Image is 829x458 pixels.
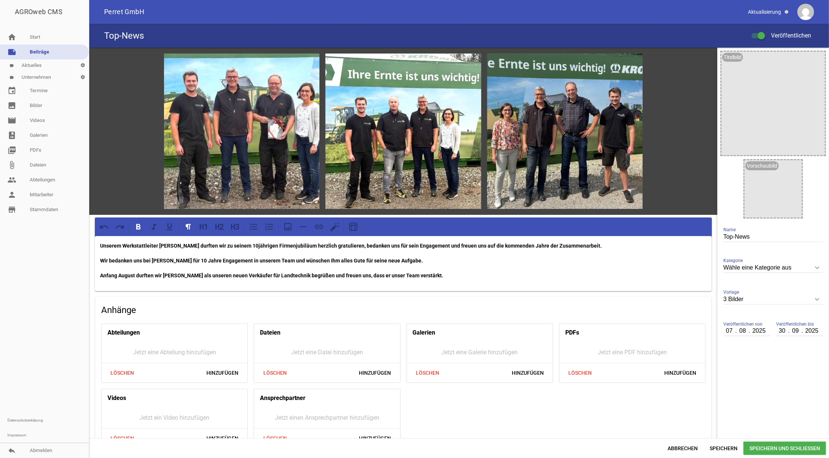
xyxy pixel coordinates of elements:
[257,432,293,445] span: Löschen
[260,392,305,404] h4: Ansprechpartner
[257,366,293,380] span: Löschen
[77,71,89,83] i: settings
[802,326,821,336] input: yyyy
[413,327,436,339] h4: Galerien
[776,326,789,336] input: dd
[107,327,140,339] h4: Abteilungen
[7,116,16,125] i: movie
[7,86,16,95] i: event
[722,53,743,62] div: Titelbild
[7,48,16,57] i: note
[7,446,16,455] i: reply
[104,30,144,42] h4: Top-News
[105,432,140,445] span: Löschen
[745,161,779,170] div: Vorschaubild
[7,175,16,184] i: people
[200,366,244,380] span: Hinzufügen
[658,366,702,380] span: Hinzufügen
[107,392,126,404] h4: Videos
[7,101,16,110] i: image
[762,32,811,39] span: Veröffentlichen
[410,366,446,380] span: Löschen
[353,366,397,380] span: Hinzufügen
[662,442,704,455] span: Abbrechen
[407,342,553,363] div: Jetzt eine Galerie hinzufügen
[9,63,14,68] i: label
[723,320,762,328] span: Veröffentlichen von
[749,326,768,336] input: yyyy
[200,432,244,445] span: Hinzufügen
[100,243,602,249] strong: Unserem Werkstattleiter [PERSON_NAME] durften wir zu seinem 10jährigen Firmenjubiläum herzlich gr...
[7,205,16,214] i: store_mall_directory
[736,326,749,336] input: mm
[254,407,400,428] div: Jetzt einen Ansprechpartner hinzufügen
[723,326,736,336] input: dd
[353,432,397,445] span: Hinzufügen
[260,327,280,339] h4: Dateien
[811,262,823,274] i: keyboard_arrow_down
[811,293,823,305] i: keyboard_arrow_down
[562,366,598,380] span: Löschen
[100,272,443,278] strong: Anfang August durften wir [PERSON_NAME] als unseren neuen Verkäufer für Landtechnik begrüßen und ...
[105,366,140,380] span: Löschen
[559,342,705,363] div: Jetzt eine PDF hinzufügen
[506,366,550,380] span: Hinzufügen
[7,131,16,140] i: photo_album
[102,342,247,363] div: Jetzt eine Abteilung hinzufügen
[254,342,400,363] div: Jetzt eine Datei hinzufügen
[7,190,16,199] i: person
[100,258,423,264] strong: Wir bedanken uns bei [PERSON_NAME] für 10 Jahre Engagement in unserem Team und wünschen Ihm alles...
[565,327,579,339] h4: PDFs
[7,33,16,42] i: home
[776,320,814,328] span: Veröffentlichen bis
[704,442,743,455] span: Speichern
[743,442,826,455] span: Speichern und Schließen
[101,304,706,316] h4: Anhänge
[789,326,802,336] input: mm
[77,59,89,71] i: settings
[7,146,16,155] i: picture_as_pdf
[102,407,247,428] div: Jetzt ein Video hinzufügen
[7,161,16,170] i: attach_file
[9,75,14,80] i: label
[104,9,144,15] span: Perret GmbH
